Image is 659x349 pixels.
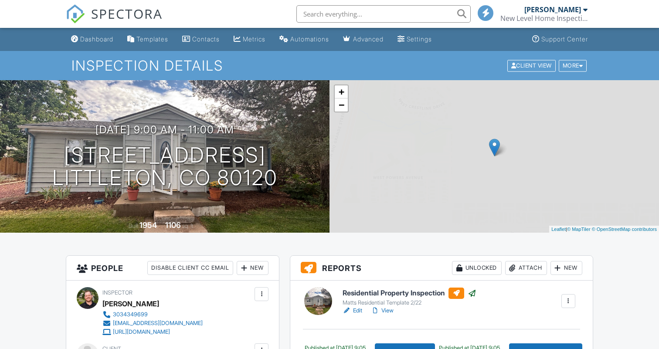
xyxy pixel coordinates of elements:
[550,261,582,275] div: New
[129,223,138,229] span: Built
[71,58,588,73] h1: Inspection Details
[147,261,233,275] div: Disable Client CC Email
[340,31,387,47] a: Advanced
[506,62,558,68] a: Client View
[452,261,502,275] div: Unlocked
[290,256,593,281] h3: Reports
[276,31,333,47] a: Automations (Basic)
[95,124,234,136] h3: [DATE] 9:00 am - 11:00 am
[335,98,348,112] a: Zoom out
[549,226,659,233] div: |
[507,60,556,71] div: Client View
[113,320,203,327] div: [EMAIL_ADDRESS][DOMAIN_NAME]
[80,35,113,43] div: Dashboard
[102,289,132,296] span: Inspector
[529,31,591,47] a: Support Center
[407,35,432,43] div: Settings
[551,227,566,232] a: Leaflet
[113,329,170,335] div: [URL][DOMAIN_NAME]
[66,256,279,281] h3: People
[343,288,476,299] h6: Residential Property Inspection
[136,35,168,43] div: Templates
[113,311,148,318] div: 3034349699
[102,328,203,336] a: [URL][DOMAIN_NAME]
[182,223,194,229] span: sq. ft.
[524,5,581,14] div: [PERSON_NAME]
[592,227,657,232] a: © OpenStreetMap contributors
[102,297,159,310] div: [PERSON_NAME]
[68,31,117,47] a: Dashboard
[124,31,172,47] a: Templates
[567,227,591,232] a: © MapTiler
[230,31,269,47] a: Metrics
[192,35,220,43] div: Contacts
[290,35,329,43] div: Automations
[335,85,348,98] a: Zoom in
[102,319,203,328] a: [EMAIL_ADDRESS][DOMAIN_NAME]
[505,261,547,275] div: Attach
[343,288,476,307] a: Residential Property Inspection Matts Residential Template 2/22
[371,306,394,315] a: View
[52,144,278,190] h1: [STREET_ADDRESS] Littleton, CO 80120
[296,5,471,23] input: Search everything...
[66,12,163,30] a: SPECTORA
[343,299,476,306] div: Matts Residential Template 2/22
[343,306,362,315] a: Edit
[237,261,268,275] div: New
[139,220,157,230] div: 1954
[500,14,588,23] div: New Level Home Inspections
[559,60,587,71] div: More
[541,35,588,43] div: Support Center
[179,31,223,47] a: Contacts
[394,31,435,47] a: Settings
[243,35,265,43] div: Metrics
[353,35,384,43] div: Advanced
[165,220,181,230] div: 1106
[102,310,203,319] a: 3034349699
[66,4,85,24] img: The Best Home Inspection Software - Spectora
[91,4,163,23] span: SPECTORA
